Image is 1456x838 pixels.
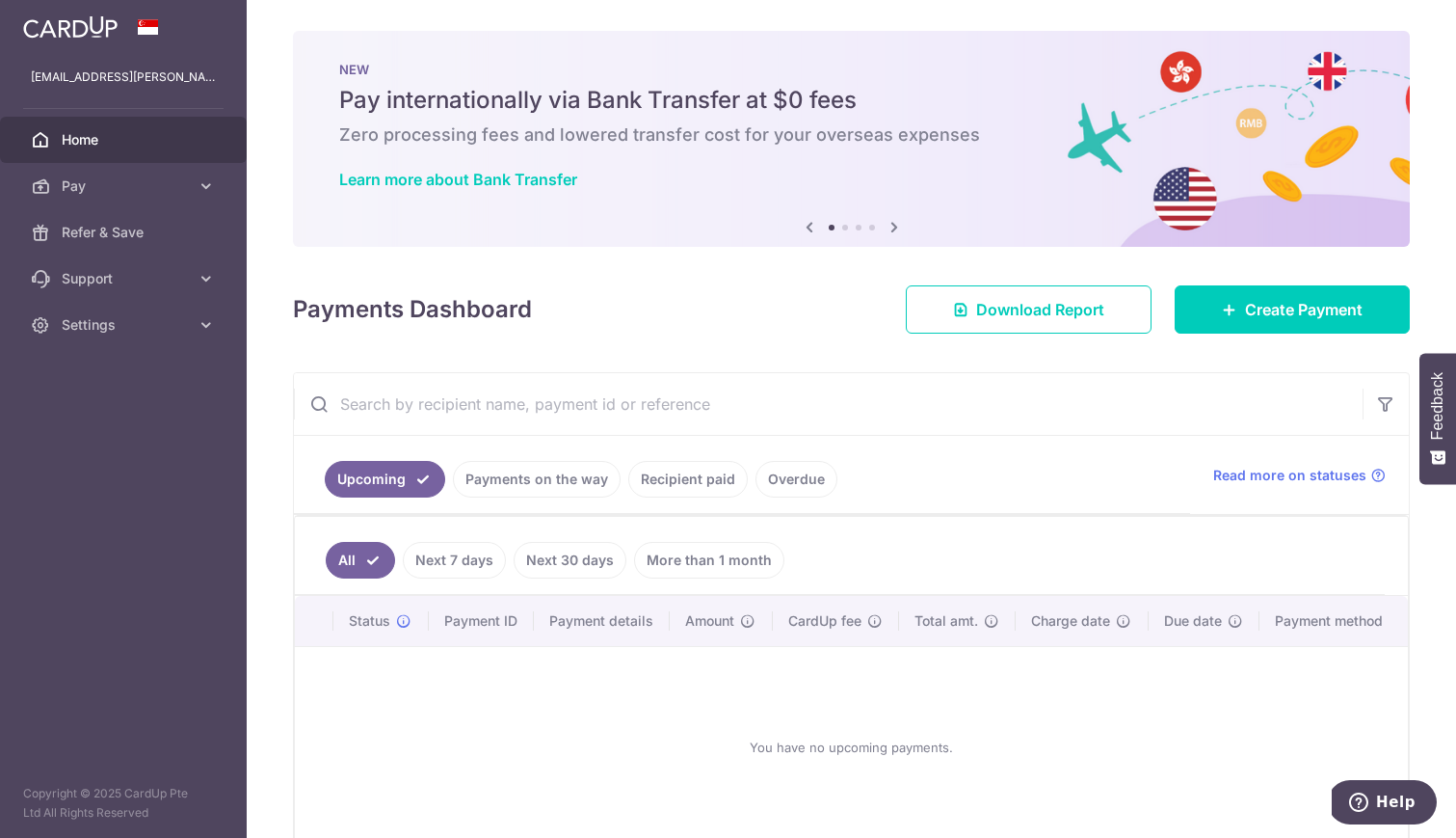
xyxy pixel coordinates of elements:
a: All [326,542,395,579]
th: Payment ID [429,596,534,646]
a: Overdue [755,461,837,498]
iframe: Opens a widget where you can find more information [1332,780,1437,828]
span: CardUp fee [788,611,861,631]
span: Pay [62,176,189,196]
input: Search by recipient name, payment id or reference [294,373,1363,435]
div: You have no upcoming payments. [318,662,1385,832]
h5: Pay internationally via Bank Transfer at $0 fees [339,85,1363,116]
span: Download Report [976,298,1104,321]
img: Bank transfer banner [293,31,1410,247]
span: Total amt. [914,611,978,631]
a: Upcoming [325,461,445,498]
h6: Zero processing fees and lowered transfer cost for your overseas expenses [339,123,1363,147]
span: Due date [1164,611,1222,631]
span: Support [62,269,189,288]
span: Create Payment [1245,298,1363,321]
a: Payments on the way [453,461,621,498]
th: Payment method [1259,596,1408,646]
span: Home [62,130,189,149]
p: [EMAIL_ADDRESS][PERSON_NAME][DOMAIN_NAME] [31,68,216,87]
a: Next 7 days [403,542,506,579]
span: Settings [62,315,189,335]
a: Download Report [906,285,1152,334]
span: Status [349,611,390,631]
a: Next 30 days [514,542,626,579]
span: Read more on statuses [1213,466,1366,485]
a: Create Payment [1175,285,1410,334]
span: Charge date [1031,611,1110,631]
a: Recipient paid [628,461,748,498]
th: Payment details [534,596,671,646]
h4: Payments Dashboard [293,292,532,327]
a: Read more on statuses [1213,466,1386,485]
a: Learn more about Bank Transfer [339,170,577,189]
p: NEW [339,62,1363,77]
a: More than 1 month [634,542,784,579]
span: Feedback [1429,372,1446,440]
span: Refer & Save [62,223,189,242]
span: Amount [685,611,734,631]
button: Feedback - Show survey [1419,353,1456,484]
img: CardUp [23,15,118,39]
